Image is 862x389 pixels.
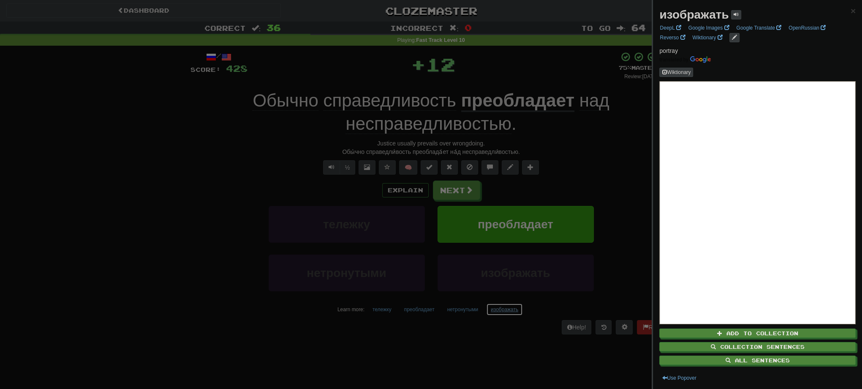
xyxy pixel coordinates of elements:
[659,329,856,338] button: Add to Collection
[734,23,784,33] a: Google Translate
[659,47,678,54] span: portray
[851,6,856,16] span: ×
[729,33,740,42] button: edit links
[659,56,711,63] img: Color short
[851,6,856,15] button: Close
[659,8,729,21] strong: изображать
[659,356,856,365] button: All Sentences
[659,373,699,383] button: Use Popover
[657,33,688,42] a: Reverso
[786,23,828,33] a: OpenRussian
[690,33,725,42] a: Wiktionary
[657,23,683,33] a: DeepL
[659,342,856,351] button: Collection Sentences
[686,23,732,33] a: Google Images
[659,68,693,77] button: Wiktionary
